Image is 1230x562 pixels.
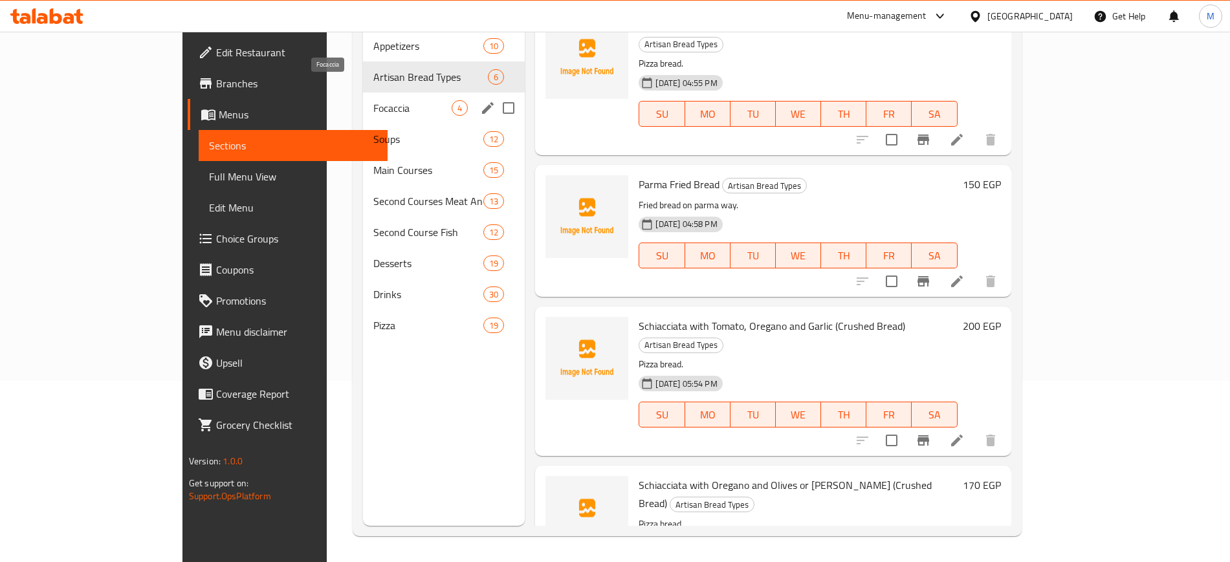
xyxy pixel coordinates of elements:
img: Schiacciata with Oregano and Olives or Rosemary (Crushed Bread) [545,476,628,559]
span: Desserts [373,255,483,271]
span: Drinks [373,286,483,302]
h6: 150 EGP [963,175,1001,193]
span: Artisan Bread Types [670,497,754,512]
div: items [483,286,504,302]
span: TH [826,405,861,424]
span: SU [644,405,679,424]
a: Full Menu View [199,161,388,192]
button: TU [730,243,776,268]
span: Choice Groups [216,231,377,246]
button: MO [685,101,730,127]
div: Desserts19 [363,248,525,279]
div: Artisan Bread Types [722,178,807,193]
span: Coupons [216,262,377,277]
div: Appetizers10 [363,30,525,61]
div: Focaccia4edit [363,92,525,124]
a: Coupons [188,254,388,285]
button: WE [776,101,821,127]
div: items [483,162,504,178]
span: Coverage Report [216,386,377,402]
a: Edit menu item [949,433,965,448]
a: Edit Menu [199,192,388,223]
span: Main Courses [373,162,483,178]
div: Pizza19 [363,310,525,341]
h6: 170 EGP [963,476,1001,494]
div: items [483,193,504,209]
span: Version: [189,453,221,470]
span: 13 [484,195,503,208]
p: Pizza bread. [639,356,957,373]
span: Menus [219,107,377,122]
span: TU [736,105,771,124]
div: Artisan Bread Types [639,338,723,353]
span: MO [690,246,725,265]
button: SA [912,243,957,268]
span: Edit Restaurant [216,45,377,60]
span: Full Menu View [209,169,377,184]
a: Coverage Report [188,378,388,409]
span: M [1207,9,1214,23]
h6: 200 EGP [963,317,1001,335]
div: Artisan Bread Types [373,69,488,85]
span: WE [781,246,816,265]
div: items [483,255,504,271]
span: Pizza [373,318,483,333]
span: Promotions [216,293,377,308]
div: items [483,224,504,240]
span: SU [644,246,679,265]
span: WE [781,105,816,124]
span: [DATE] 04:55 PM [650,77,722,89]
span: SA [917,246,952,265]
div: Drinks30 [363,279,525,310]
button: MO [685,402,730,427]
a: Menus [188,99,388,130]
button: TH [821,101,866,127]
h6: 100 EGP [963,16,1001,34]
div: Second Courses Meat And Chicken [373,193,483,209]
button: TU [730,101,776,127]
div: items [488,69,504,85]
button: WE [776,243,821,268]
span: SA [917,405,952,424]
div: Main Courses15 [363,155,525,186]
div: Soups12 [363,124,525,155]
div: Artisan Bread Types6 [363,61,525,92]
a: Promotions [188,285,388,316]
span: Menu disclaimer [216,324,377,340]
span: Grocery Checklist [216,417,377,433]
button: FR [866,402,912,427]
div: Second Course Fish [373,224,483,240]
span: 15 [484,164,503,177]
span: TU [736,246,771,265]
span: Sections [209,138,377,153]
div: Soups [373,131,483,147]
span: Schiacciata with Tomato, Oregano and Garlic (Crushed Bread) [639,316,905,336]
button: MO [685,243,730,268]
span: Select to update [878,427,905,454]
button: delete [975,425,1006,456]
div: Artisan Bread Types [639,37,723,52]
div: items [483,318,504,333]
span: 1.0.0 [223,453,243,470]
button: Branch-specific-item [908,425,939,456]
a: Grocery Checklist [188,409,388,440]
span: 10 [484,40,503,52]
button: edit [478,98,498,118]
span: Select to update [878,126,905,153]
button: WE [776,402,821,427]
span: Artisan Bread Types [723,178,806,193]
span: Artisan Bread Types [639,37,723,52]
a: Edit Restaurant [188,37,388,68]
div: Second Course Fish12 [363,217,525,248]
button: delete [975,124,1006,155]
button: TU [730,402,776,427]
a: Edit menu item [949,274,965,289]
span: 30 [484,288,503,301]
span: [DATE] 04:58 PM [650,218,722,230]
button: SA [912,402,957,427]
a: Menu disclaimer [188,316,388,347]
span: Schiacciata with Oregano and Olives or [PERSON_NAME] (Crushed Bread) [639,475,932,513]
